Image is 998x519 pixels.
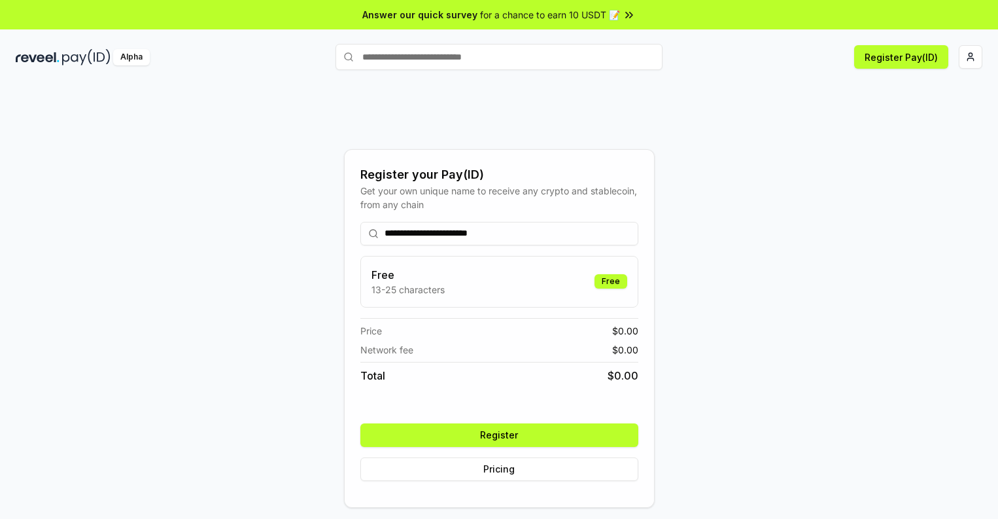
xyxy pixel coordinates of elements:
[360,166,638,184] div: Register your Pay(ID)
[594,274,627,289] div: Free
[371,283,445,296] p: 13-25 characters
[480,8,620,22] span: for a chance to earn 10 USDT 📝
[371,267,445,283] h3: Free
[608,368,638,384] span: $ 0.00
[360,324,382,338] span: Price
[62,49,111,65] img: pay_id
[612,343,638,357] span: $ 0.00
[360,184,638,211] div: Get your own unique name to receive any crypto and stablecoin, from any chain
[16,49,60,65] img: reveel_dark
[360,343,413,357] span: Network fee
[360,423,638,447] button: Register
[360,457,638,481] button: Pricing
[113,49,150,65] div: Alpha
[612,324,638,338] span: $ 0.00
[854,45,948,69] button: Register Pay(ID)
[360,368,385,384] span: Total
[362,8,477,22] span: Answer our quick survey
